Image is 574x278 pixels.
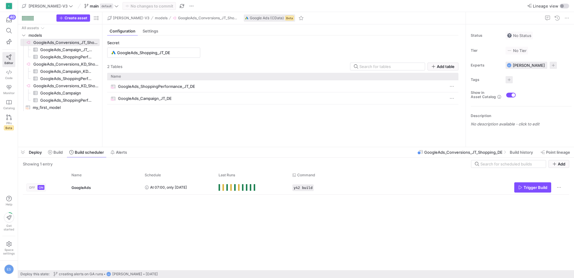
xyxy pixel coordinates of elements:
span: default [100,4,113,8]
span: [PERSON_NAME]-V3 [29,4,68,8]
button: creating alerts on GA runsES[PERSON_NAME][DATE] [52,270,159,278]
div: ES [507,63,512,68]
a: GoogleAds_ShoppingPerformance​​​​​​​​​ [20,97,100,104]
a: Catalog [2,97,15,112]
span: main [90,4,99,8]
a: GoogleAds_ShoppingPerformance_JT_DE​​​​​​​​​ [20,53,100,60]
img: No tier [507,48,512,53]
span: Get started [4,224,14,231]
button: ES [2,263,15,276]
button: Trigger Build [514,182,551,193]
span: No Status [507,33,531,38]
button: maindefault [83,2,120,10]
div: Press SPACE to select this row. [20,104,100,111]
span: Deploy this state: [20,272,50,276]
span: Add table [437,64,455,69]
a: GoogleAds_Conversions_KD_Shopping_DE​​​​​​​​ [20,82,100,89]
a: GoogleAds_Conversions_JT_Shopping_DE​​​​​​​​ [20,39,100,46]
span: Google Ads (CData) [250,16,284,20]
span: Code [5,76,13,80]
div: Press SPACE to select this row. [20,97,100,104]
span: Trigger Build [524,185,547,190]
div: Press SPACE to select this row. [20,46,100,53]
button: Getstarted [2,210,15,233]
span: Experts [471,63,501,67]
div: Press SPACE to select this row. [20,53,100,60]
span: ON [39,186,43,189]
button: Point lineage [538,147,573,157]
div: K [6,3,12,9]
div: ES [106,272,111,276]
span: PRs [6,121,12,125]
div: Press SPACE to select this row. [23,180,569,195]
a: GoogleAds_Campaign​​​​​​​​​ [20,89,100,97]
a: GoogleAds_Campaign_KD_AT​​​​​​​​​ [20,68,100,75]
div: Press SPACE to select this row. [20,60,100,68]
span: Alerts [116,150,127,155]
button: Add [548,160,569,168]
span: Help [5,202,13,206]
div: All assets [22,26,39,30]
span: OFF [29,186,35,189]
span: Add [558,162,565,166]
span: GoogleAds_ShoppingPerformance_KD_AT​​​​​​​​​ [40,75,93,82]
span: GoogleAds_Conversions_JT_Shopping_DE [178,16,239,20]
button: [PERSON_NAME]-V3 [106,14,151,22]
div: ES [4,264,14,274]
div: 40 [9,15,16,20]
span: Settings [143,29,158,33]
button: Add table [427,63,458,70]
img: No status [507,33,512,38]
span: [PERSON_NAME]-V3 [113,16,150,20]
span: GoogleAds_Conversions_KD_Shopping_DE​​​​​​​​ [33,82,99,89]
button: Build [45,147,65,157]
div: Press SPACE to select this row. [20,82,100,89]
button: No statusNo Status [506,32,533,39]
a: Editor [2,52,15,67]
span: GoogleAds_Conversions_JT_Shopping_DE [424,150,503,155]
span: Beta [285,16,294,20]
span: models [29,32,99,39]
div: Press SPACE to select this row. [20,24,100,32]
span: No Tier [507,48,527,53]
span: Catalog [3,106,15,110]
span: Show in Asset Catalog [471,91,496,99]
button: Build history [507,147,537,157]
span: Command [297,173,315,177]
button: Create asset [56,14,90,22]
span: GoogleAds_Campaign_KD_AT​​​​​​​​​ [40,68,93,75]
span: Point lineage [546,150,570,155]
input: Search for a secret [117,50,196,55]
a: GoogleAds_Campaign_JT_DE​​​​​​​​​ [20,46,100,53]
span: Build history [510,150,533,155]
span: Editor [5,61,13,65]
button: Help [2,193,15,209]
button: GoogleAds_Conversions_JT_Shopping_DE [171,14,240,22]
span: GoogleAds_ShoppingPerformance​​​​​​​​​ [40,97,93,104]
span: Create asset [65,16,87,20]
button: No tierNo Tier [506,47,528,54]
span: Monitor [3,91,15,95]
span: 2 Table [107,64,120,69]
a: PRsBeta [2,112,15,133]
button: Alerts [108,147,130,157]
button: 40 [2,14,15,25]
span: GoogleAds_Conversions_KD_Shopping_AT​​​​​​​​ [33,61,99,68]
a: K [2,1,15,11]
span: y42 build [294,186,313,190]
span: s [120,64,122,69]
span: models [155,16,168,20]
img: undefined [245,16,249,20]
div: Press SPACE to select this row. [20,68,100,75]
span: Configuration [110,29,135,33]
span: GoogleAds_Campaign​​​​​​​​​ [40,90,93,97]
span: Build scheduler [75,150,104,155]
span: Tags [471,78,501,82]
span: Lineage view [533,4,558,8]
a: my_first_model​​​​​​​​​​ [20,104,100,111]
span: Beta [4,125,14,130]
div: Secret [107,40,200,45]
span: GoogleAds_Campaign_JT_DE​​​​​​​​​ [40,46,93,53]
a: Monitor [2,82,15,97]
button: Build scheduler [67,147,107,157]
